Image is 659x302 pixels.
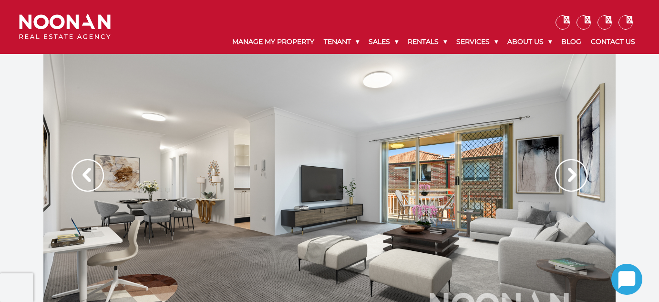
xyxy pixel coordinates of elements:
a: Services [452,30,503,54]
a: Manage My Property [227,30,319,54]
img: Noonan Real Estate Agency [19,14,111,40]
img: Arrow slider [555,159,587,192]
a: About Us [503,30,556,54]
a: Rentals [403,30,452,54]
a: Blog [556,30,586,54]
a: Tenant [319,30,364,54]
a: Sales [364,30,403,54]
img: Arrow slider [72,159,104,192]
a: Contact Us [586,30,640,54]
